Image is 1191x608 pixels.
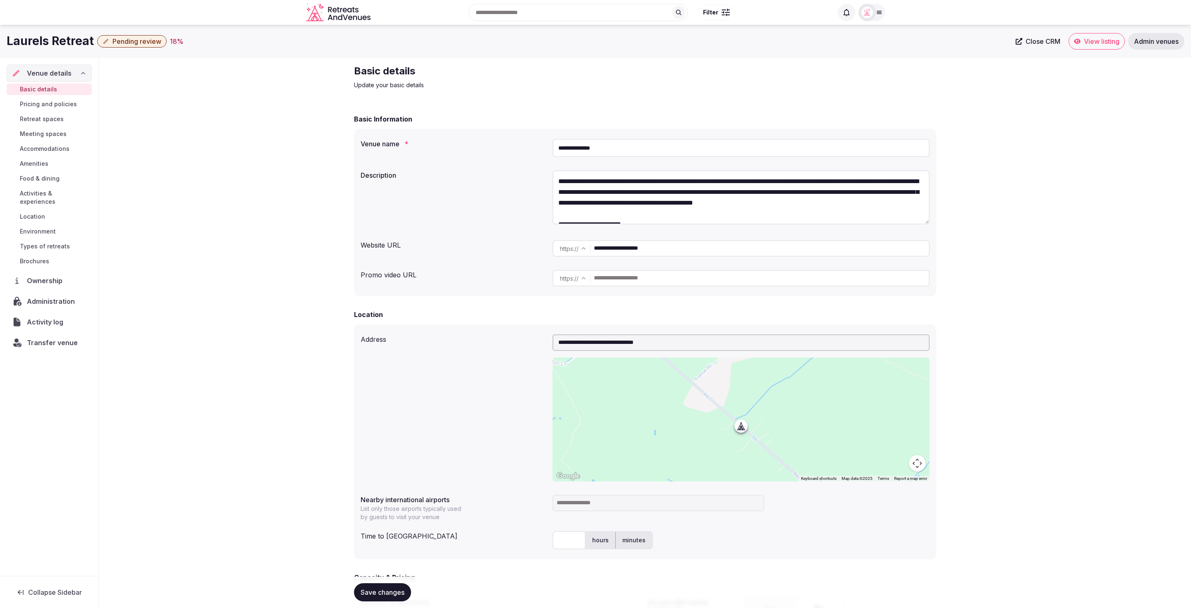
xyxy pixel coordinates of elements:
[1026,37,1060,45] span: Close CRM
[698,5,735,20] button: Filter
[7,128,92,140] a: Meeting spaces
[1084,37,1119,45] span: View listing
[20,257,49,265] span: Brochures
[306,3,372,22] svg: Retreats and Venues company logo
[20,242,70,250] span: Types of retreats
[1128,33,1184,50] a: Admin venues
[20,115,64,123] span: Retreat spaces
[703,8,718,17] span: Filter
[112,37,161,45] span: Pending review
[7,98,92,110] a: Pricing and policies
[20,85,57,93] span: Basic details
[27,338,78,348] span: Transfer venue
[20,100,77,108] span: Pricing and policies
[27,276,66,286] span: Ownership
[7,293,92,310] a: Administration
[27,296,78,306] span: Administration
[7,241,92,252] a: Types of retreats
[1011,33,1065,50] a: Close CRM
[20,189,88,206] span: Activities & experiences
[7,113,92,125] a: Retreat spaces
[27,68,72,78] span: Venue details
[7,583,92,601] button: Collapse Sidebar
[20,174,60,183] span: Food & dining
[861,7,873,18] img: miaceralde
[1069,33,1125,50] a: View listing
[20,145,69,153] span: Accommodations
[20,227,56,236] span: Environment
[7,313,92,331] a: Activity log
[306,3,372,22] a: Visit the homepage
[361,588,404,596] span: Save changes
[7,272,92,289] a: Ownership
[7,143,92,155] a: Accommodations
[7,158,92,169] a: Amenities
[7,33,94,49] h1: Laurels Retreat
[170,36,184,46] button: 18%
[97,35,167,48] button: Pending review
[7,83,92,95] a: Basic details
[20,130,67,138] span: Meeting spaces
[354,583,411,601] button: Save changes
[20,160,48,168] span: Amenities
[7,334,92,351] button: Transfer venue
[7,211,92,222] a: Location
[170,36,184,46] div: 18 %
[28,588,82,596] span: Collapse Sidebar
[1134,37,1179,45] span: Admin venues
[7,226,92,237] a: Environment
[27,317,67,327] span: Activity log
[7,173,92,184] a: Food & dining
[7,255,92,267] a: Brochures
[7,188,92,207] a: Activities & experiences
[20,212,45,221] span: Location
